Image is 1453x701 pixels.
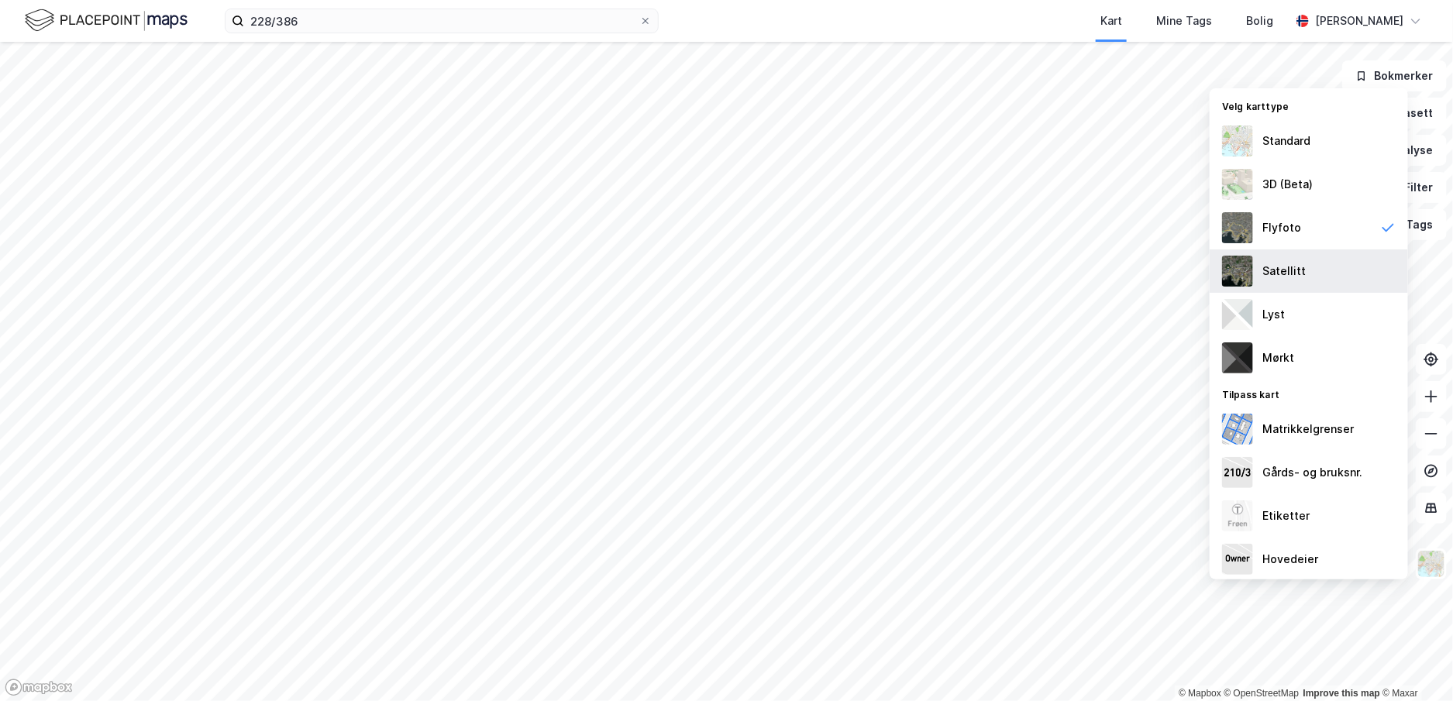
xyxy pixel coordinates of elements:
div: Hovedeier [1262,550,1318,569]
img: Z [1222,212,1253,243]
button: Bokmerker [1342,60,1447,91]
div: Kart [1100,12,1122,30]
img: cadastreBorders.cfe08de4b5ddd52a10de.jpeg [1222,414,1253,445]
img: logo.f888ab2527a4732fd821a326f86c7f29.svg [25,7,188,34]
div: 3D (Beta) [1262,175,1313,194]
img: majorOwner.b5e170eddb5c04bfeeff.jpeg [1222,544,1253,575]
div: Etiketter [1262,507,1310,525]
a: Mapbox homepage [5,679,73,696]
div: Bolig [1246,12,1273,30]
img: Z [1417,549,1446,579]
div: Matrikkelgrenser [1262,420,1354,438]
div: Flyfoto [1262,218,1301,237]
button: Tags [1375,209,1447,240]
img: cadastreKeys.547ab17ec502f5a4ef2b.jpeg [1222,457,1253,488]
a: Improve this map [1303,688,1380,699]
div: Velg karttype [1210,91,1408,119]
div: Lyst [1262,305,1285,324]
div: Gårds- og bruksnr. [1262,463,1362,482]
img: 9k= [1222,256,1253,287]
img: nCdM7BzjoCAAAAAElFTkSuQmCC [1222,342,1253,373]
img: luj3wr1y2y3+OchiMxRmMxRlscgabnMEmZ7DJGWxyBpucwSZnsMkZbHIGm5zBJmewyRlscgabnMEmZ7DJGWxyBpucwSZnsMkZ... [1222,299,1253,330]
iframe: Chat Widget [1376,627,1453,701]
a: OpenStreetMap [1224,688,1300,699]
div: [PERSON_NAME] [1315,12,1403,30]
img: Z [1222,125,1253,156]
input: Søk på adresse, matrikkel, gårdeiere, leietakere eller personer [244,9,639,33]
a: Mapbox [1179,688,1221,699]
div: Satellitt [1262,262,1306,280]
div: Kontrollprogram for chat [1376,627,1453,701]
img: Z [1222,500,1253,531]
div: Standard [1262,132,1310,150]
div: Tilpass kart [1210,380,1408,407]
div: Mørkt [1262,349,1294,367]
button: Filter [1372,172,1447,203]
img: Z [1222,169,1253,200]
div: Mine Tags [1156,12,1212,30]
